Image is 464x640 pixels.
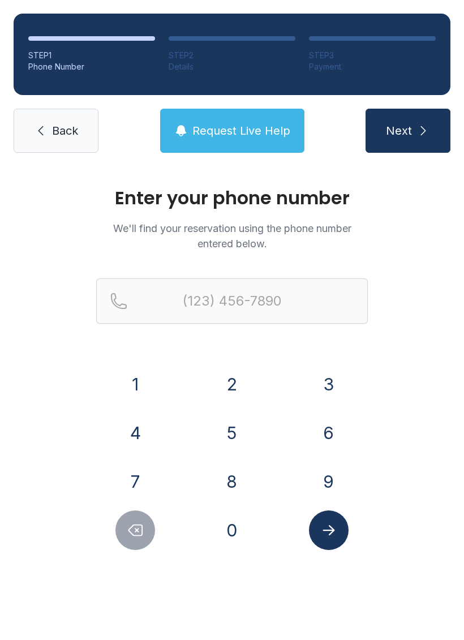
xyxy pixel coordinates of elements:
[309,510,349,550] button: Submit lookup form
[96,221,368,251] p: We'll find your reservation using the phone number entered below.
[52,123,78,139] span: Back
[386,123,412,139] span: Next
[212,462,252,501] button: 8
[309,462,349,501] button: 9
[309,50,436,61] div: STEP 3
[309,413,349,453] button: 6
[96,189,368,207] h1: Enter your phone number
[169,50,295,61] div: STEP 2
[309,61,436,72] div: Payment
[212,413,252,453] button: 5
[115,364,155,404] button: 1
[28,50,155,61] div: STEP 1
[309,364,349,404] button: 3
[115,462,155,501] button: 7
[212,510,252,550] button: 0
[212,364,252,404] button: 2
[96,278,368,324] input: Reservation phone number
[28,61,155,72] div: Phone Number
[192,123,290,139] span: Request Live Help
[169,61,295,72] div: Details
[115,413,155,453] button: 4
[115,510,155,550] button: Delete number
